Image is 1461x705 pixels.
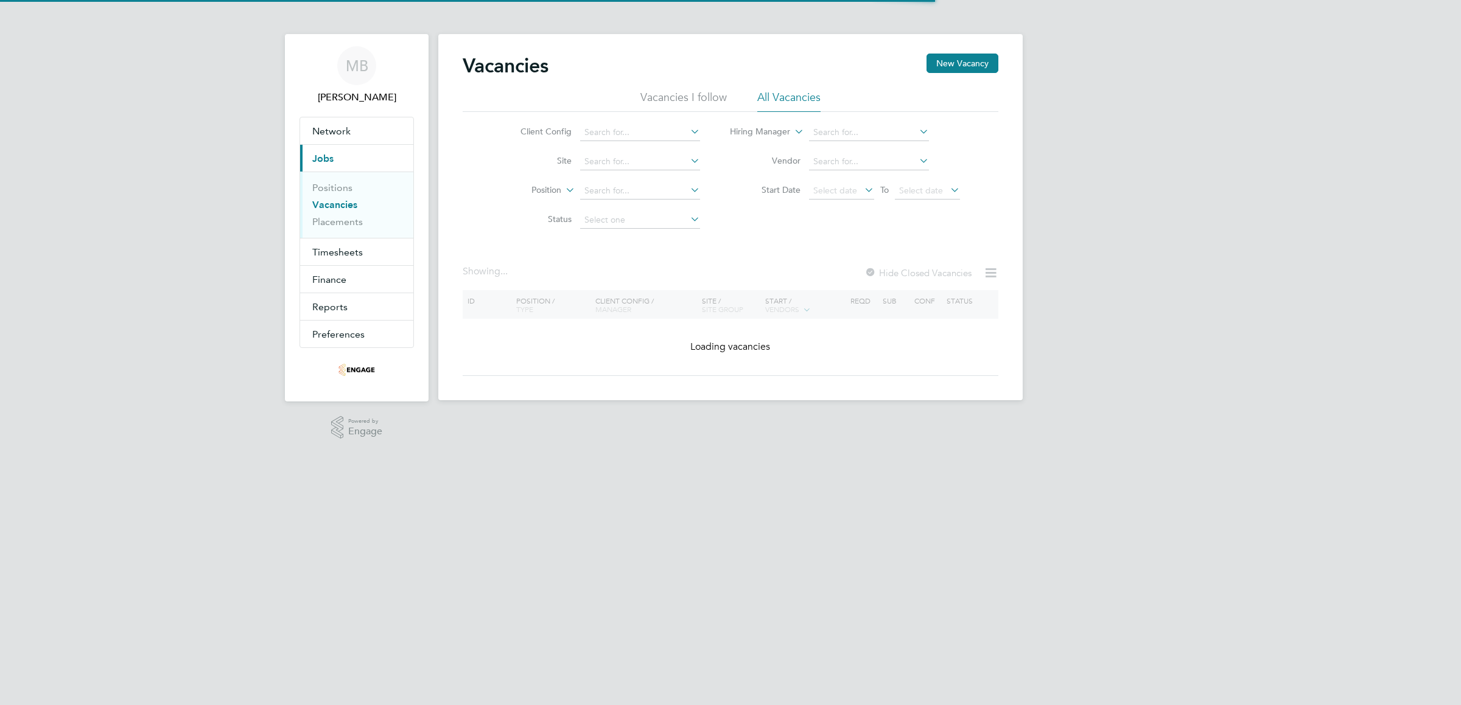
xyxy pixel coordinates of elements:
span: Powered by [348,416,382,426]
label: Vendor [730,155,801,166]
span: Reports [312,301,348,313]
li: Vacancies I follow [640,90,727,112]
span: Jobs [312,153,334,164]
label: Position [491,184,561,196]
input: Search for... [580,124,700,141]
label: Site [502,155,572,166]
a: Placements [312,216,363,227]
a: Powered byEngage [331,416,383,439]
span: Finance [312,274,346,285]
span: To [877,182,892,198]
button: Jobs [300,145,413,172]
input: Select one [580,212,700,229]
span: MB [346,58,368,74]
li: All Vacancies [757,90,821,112]
a: Go to home page [300,360,414,380]
label: Hiring Manager [720,126,790,138]
label: Hide Closed Vacancies [864,267,972,279]
button: Finance [300,266,413,293]
span: ... [500,265,508,277]
span: Select date [899,185,943,196]
span: Timesheets [312,246,363,258]
input: Search for... [580,153,700,170]
button: Reports [300,293,413,320]
label: Status [502,214,572,224]
a: Positions [312,182,352,193]
span: Mark Beastall [300,90,414,105]
div: Showing [463,265,510,278]
span: Select date [813,185,857,196]
input: Search for... [580,182,700,200]
h2: Vacancies [463,54,548,78]
nav: Main navigation [285,34,429,401]
span: Network [312,125,351,137]
label: Client Config [502,126,572,137]
button: Network [300,117,413,144]
label: Start Date [730,184,801,195]
input: Search for... [809,124,929,141]
a: Vacancies [312,199,357,210]
button: Preferences [300,321,413,347]
button: Timesheets [300,238,413,265]
span: Engage [348,426,382,437]
input: Search for... [809,153,929,170]
button: New Vacancy [927,54,998,73]
span: Preferences [312,328,365,340]
div: Jobs [300,172,413,238]
img: seniorsalmon-logo-retina.png [338,360,375,380]
a: MB[PERSON_NAME] [300,46,414,105]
